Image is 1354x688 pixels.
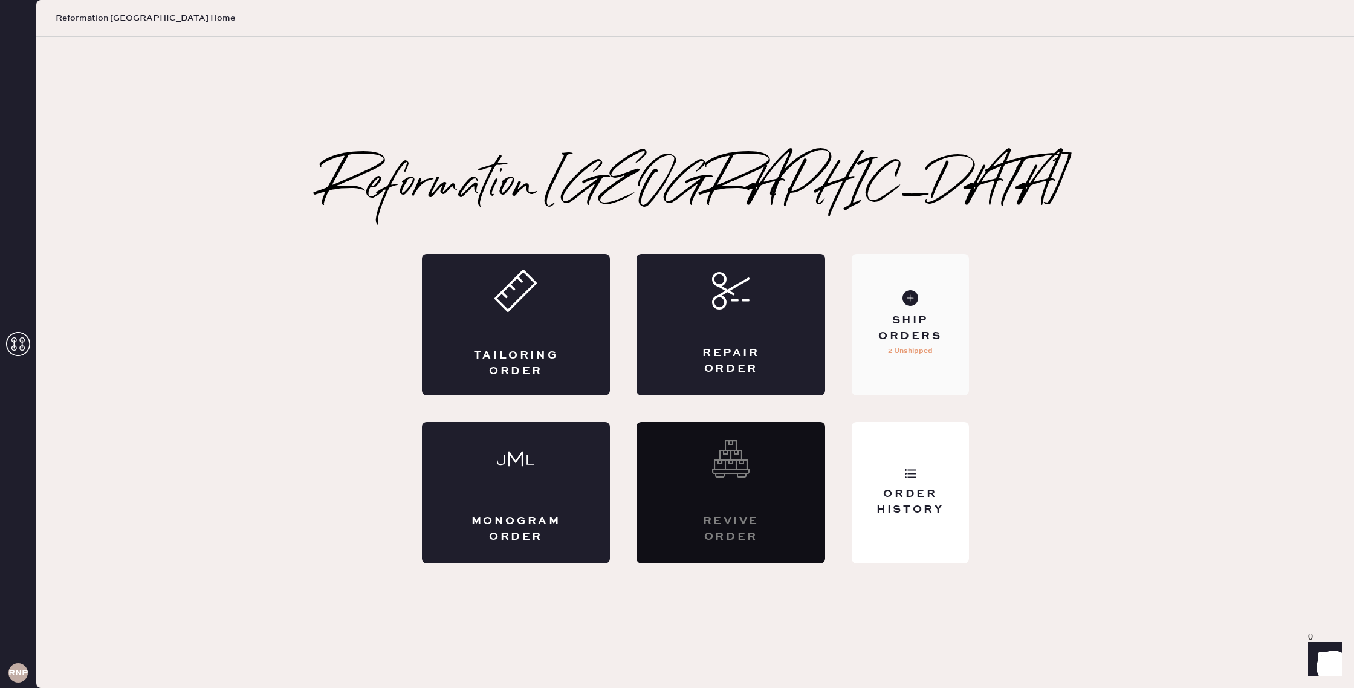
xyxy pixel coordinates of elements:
div: Order History [861,487,959,517]
span: Reformation [GEOGRAPHIC_DATA] Home [56,12,235,24]
iframe: Front Chat [1297,634,1349,686]
h3: RNPA [8,669,28,677]
div: Ship Orders [861,313,959,343]
div: Repair Order [685,346,777,376]
p: 2 Unshipped [888,344,933,359]
div: Tailoring Order [470,348,562,378]
div: Revive order [685,514,777,544]
div: Monogram Order [470,514,562,544]
h2: Reformation [GEOGRAPHIC_DATA] [322,162,1069,210]
div: Interested? Contact us at care@hemster.co [637,422,825,563]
